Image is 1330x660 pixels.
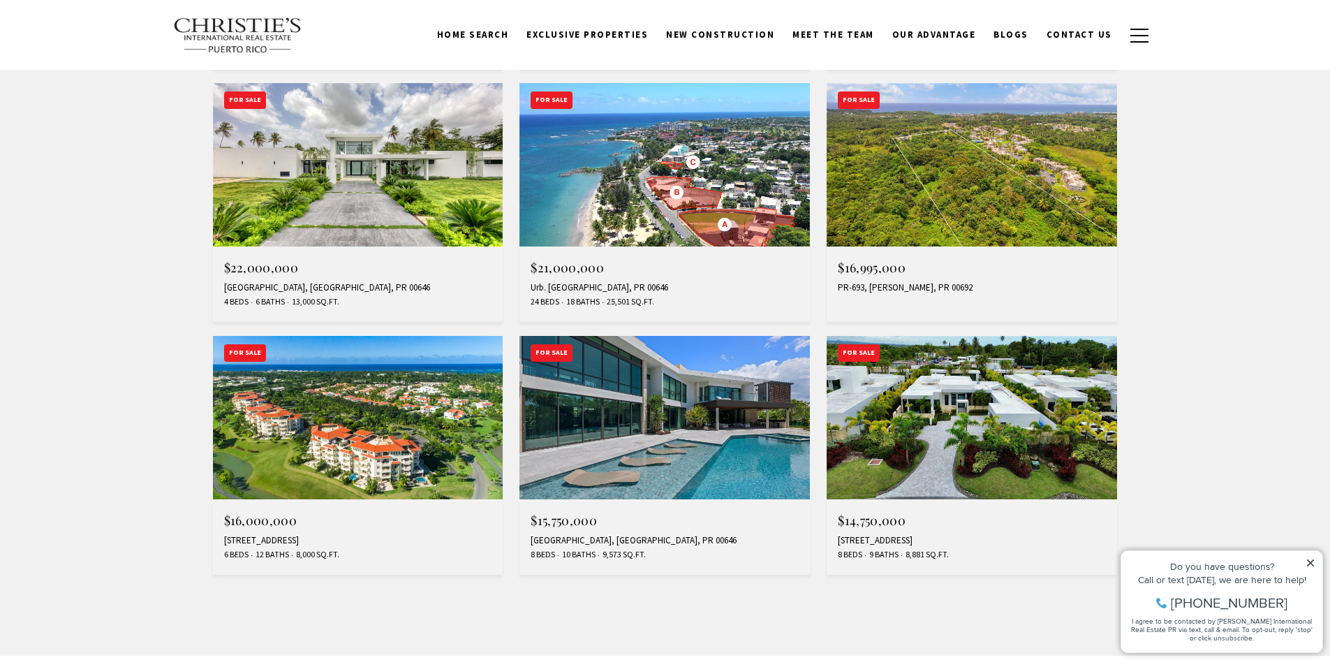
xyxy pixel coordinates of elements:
[827,336,1117,575] a: For Sale For Sale $14,750,000 [STREET_ADDRESS] 8 Beds 9 Baths 8,881 Sq.Ft.
[531,91,572,109] div: For Sale
[288,296,339,308] span: 13,000 Sq.Ft.
[526,29,648,41] span: Exclusive Properties
[531,535,799,546] div: [GEOGRAPHIC_DATA], [GEOGRAPHIC_DATA], PR 00646
[252,549,289,561] span: 12 Baths
[838,91,880,109] div: For Sale
[519,83,810,247] img: For Sale
[15,45,202,54] div: Call or text [DATE], we are here to help!
[213,83,503,322] a: For Sale For Sale $22,000,000 [GEOGRAPHIC_DATA], [GEOGRAPHIC_DATA], PR 00646 4 Beds 6 Baths 13,00...
[838,259,906,276] span: $16,995,000
[827,83,1117,322] a: For Sale For Sale $16,995,000 PR-693, [PERSON_NAME], PR 00692
[666,29,774,41] span: New Construction
[531,344,572,362] div: For Sale
[224,282,492,293] div: [GEOGRAPHIC_DATA], [GEOGRAPHIC_DATA], PR 00646
[213,336,503,575] a: For Sale For Sale $16,000,000 [STREET_ADDRESS] 6 Beds 12 Baths 8,000 Sq.Ft.
[838,535,1106,546] div: [STREET_ADDRESS]
[428,22,518,48] a: Home Search
[57,66,174,80] span: [PHONE_NUMBER]
[224,549,249,561] span: 6 Beds
[559,549,596,561] span: 10 Baths
[224,296,249,308] span: 4 Beds
[838,512,906,529] span: $14,750,000
[17,86,199,112] span: I agree to be contacted by [PERSON_NAME] International Real Estate PR via text, call & email. To ...
[531,259,604,276] span: $21,000,000
[531,549,555,561] span: 8 Beds
[213,83,503,247] img: For Sale
[224,535,492,546] div: [STREET_ADDRESS]
[838,549,862,561] span: 8 Beds
[599,549,646,561] span: 9,573 Sq.Ft.
[517,22,657,48] a: Exclusive Properties
[519,336,810,575] a: For Sale For Sale $15,750,000 [GEOGRAPHIC_DATA], [GEOGRAPHIC_DATA], PR 00646 8 Beds 10 Baths 9,57...
[984,22,1037,48] a: Blogs
[224,259,299,276] span: $22,000,000
[531,512,597,529] span: $15,750,000
[838,282,1106,293] div: PR-693, [PERSON_NAME], PR 00692
[519,83,810,322] a: For Sale For Sale $21,000,000 Urb. [GEOGRAPHIC_DATA], PR 00646 24 Beds 18 Baths 25,501 Sq.Ft.
[838,344,880,362] div: For Sale
[1047,29,1112,41] span: Contact Us
[531,296,559,308] span: 24 Beds
[563,296,600,308] span: 18 Baths
[293,549,339,561] span: 8,000 Sq.Ft.
[15,31,202,41] div: Do you have questions?
[892,29,976,41] span: Our Advantage
[224,91,266,109] div: For Sale
[827,336,1117,499] img: For Sale
[213,336,503,499] img: For Sale
[173,17,303,54] img: Christie's International Real Estate text transparent background
[603,296,654,308] span: 25,501 Sq.Ft.
[866,549,899,561] span: 9 Baths
[883,22,985,48] a: Our Advantage
[993,29,1028,41] span: Blogs
[657,22,783,48] a: New Construction
[224,512,297,529] span: $16,000,000
[902,549,949,561] span: 8,881 Sq.Ft.
[224,344,266,362] div: For Sale
[1121,15,1158,56] button: button
[531,282,799,293] div: Urb. [GEOGRAPHIC_DATA], PR 00646
[783,22,883,48] a: Meet the Team
[252,296,285,308] span: 6 Baths
[519,336,810,499] img: For Sale
[827,83,1117,247] img: For Sale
